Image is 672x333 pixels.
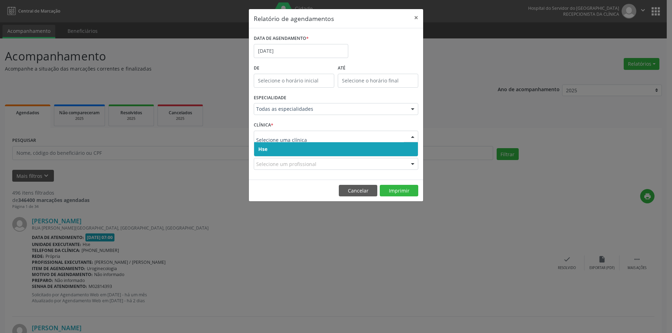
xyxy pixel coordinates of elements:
[254,93,286,103] label: ESPECIALIDADE
[409,9,423,26] button: Close
[254,44,348,58] input: Selecione uma data ou intervalo
[254,33,309,44] label: DATA DE AGENDAMENTO
[380,185,418,197] button: Imprimir
[254,14,334,23] h5: Relatório de agendamentos
[338,63,418,74] label: ATÉ
[256,133,404,147] input: Selecione uma clínica
[338,74,418,88] input: Selecione o horário final
[256,106,404,113] span: Todas as especialidades
[258,146,267,152] span: Hse
[254,74,334,88] input: Selecione o horário inicial
[254,63,334,74] label: De
[339,185,377,197] button: Cancelar
[254,120,273,131] label: CLÍNICA
[256,160,316,168] span: Selecione um profissional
